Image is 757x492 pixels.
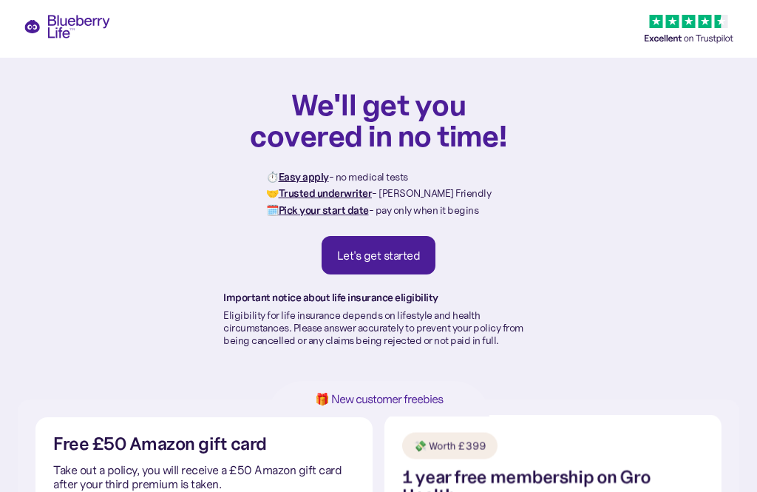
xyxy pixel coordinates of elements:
[279,186,373,200] strong: Trusted underwriter
[223,291,438,304] strong: Important notice about life insurance eligibility
[414,439,486,454] div: 💸 Worth £399
[337,248,421,263] div: Let's get started
[249,89,508,151] h1: We'll get you covered in no time!
[322,236,436,274] a: Let's get started
[279,203,369,217] strong: Pick your start date
[291,393,466,405] h1: 🎁 New customer freebies
[53,435,267,454] h2: Free £50 Amazon gift card
[266,169,491,218] p: ⏱️ - no medical tests 🤝 - [PERSON_NAME] Friendly 🗓️ - pay only when it begins
[279,170,329,183] strong: Easy apply
[53,463,355,491] p: Take out a policy, you will receive a £50 Amazon gift card after your third premium is taken.
[223,309,534,346] p: Eligibility for life insurance depends on lifestyle and health circumstances. Please answer accur...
